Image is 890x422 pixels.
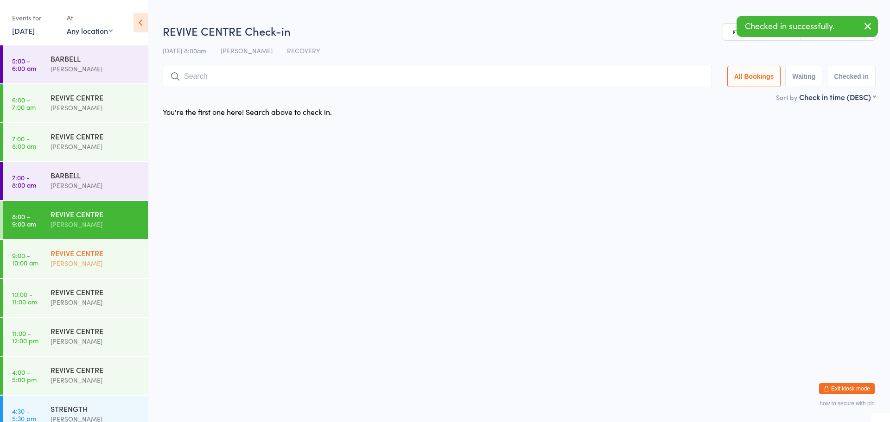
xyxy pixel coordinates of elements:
[3,201,148,239] a: 8:00 -9:00 amREVIVE CENTRE[PERSON_NAME]
[51,63,140,74] div: [PERSON_NAME]
[3,45,148,83] a: 5:00 -6:00 amBARBELL[PERSON_NAME]
[51,53,140,63] div: BARBELL
[12,329,38,344] time: 11:00 - 12:00 pm
[163,23,876,38] h2: REVIVE CENTRE Check-in
[819,383,875,394] button: Exit kiosk mode
[51,219,140,230] div: [PERSON_NAME]
[12,135,36,150] time: 7:00 - 8:00 am
[51,92,140,102] div: REVIVE CENTRE
[12,10,57,25] div: Events for
[3,357,148,395] a: 4:00 -5:00 pmREVIVE CENTRE[PERSON_NAME]
[51,365,140,375] div: REVIVE CENTRE
[51,131,140,141] div: REVIVE CENTRE
[776,93,797,102] label: Sort by
[12,96,36,111] time: 6:00 - 7:00 am
[820,400,875,407] button: how to secure with pin
[51,258,140,269] div: [PERSON_NAME]
[51,287,140,297] div: REVIVE CENTRE
[727,66,781,87] button: All Bookings
[737,16,878,37] div: Checked in successfully.
[12,368,37,383] time: 4:00 - 5:00 pm
[51,326,140,336] div: REVIVE CENTRE
[12,407,36,422] time: 4:30 - 5:30 pm
[827,66,876,87] button: Checked in
[51,180,140,191] div: [PERSON_NAME]
[67,25,113,36] div: Any location
[51,375,140,385] div: [PERSON_NAME]
[3,84,148,122] a: 6:00 -7:00 amREVIVE CENTRE[PERSON_NAME]
[51,403,140,414] div: STRENGTH
[163,66,712,87] input: Search
[12,174,36,189] time: 7:00 - 8:00 am
[51,209,140,219] div: REVIVE CENTRE
[3,162,148,200] a: 7:00 -8:00 amBARBELL[PERSON_NAME]
[12,252,38,266] time: 9:00 - 10:00 am
[799,92,876,102] div: Check in time (DESC)
[3,279,148,317] a: 10:00 -11:00 amREVIVE CENTRE[PERSON_NAME]
[12,25,35,36] a: [DATE]
[51,170,140,180] div: BARBELL
[163,107,332,117] div: You're the first one here! Search above to check in.
[3,318,148,356] a: 11:00 -12:00 pmREVIVE CENTRE[PERSON_NAME]
[51,248,140,258] div: REVIVE CENTRE
[12,290,37,305] time: 10:00 - 11:00 am
[221,46,273,55] span: [PERSON_NAME]
[287,46,320,55] span: RECOVERY
[12,57,36,72] time: 5:00 - 6:00 am
[51,141,140,152] div: [PERSON_NAME]
[785,66,822,87] button: Waiting
[3,240,148,278] a: 9:00 -10:00 amREVIVE CENTRE[PERSON_NAME]
[67,10,113,25] div: At
[3,123,148,161] a: 7:00 -8:00 amREVIVE CENTRE[PERSON_NAME]
[51,297,140,308] div: [PERSON_NAME]
[12,213,36,227] time: 8:00 - 9:00 am
[51,102,140,113] div: [PERSON_NAME]
[163,46,206,55] span: [DATE] 8:00am
[51,336,140,346] div: [PERSON_NAME]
